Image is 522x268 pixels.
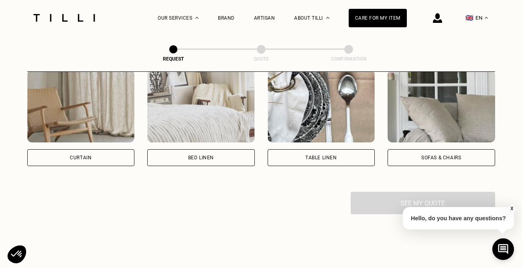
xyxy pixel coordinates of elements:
[309,56,389,62] div: Confirmation
[147,70,255,142] img: Tilli retouche votre Bed linen
[195,17,199,19] img: Dropdown menu
[221,56,301,62] div: Quote
[403,207,514,229] p: Hello, do you have any questions?
[433,13,442,23] img: login icon
[254,15,275,21] a: Artisan
[508,204,516,213] button: X
[268,70,375,142] img: Tilli retouche votre Table linen
[70,155,91,160] div: Curtain
[218,15,235,21] a: Brand
[388,70,495,142] img: Tilli retouche votre Sofas & chairs
[421,155,461,160] div: Sofas & chairs
[349,9,407,27] a: Care for my item
[188,155,214,160] div: Bed linen
[326,17,329,19] img: About dropdown menu
[465,14,473,22] span: 🇬🇧
[30,14,98,22] img: Tilli seamstress service logo
[485,17,488,19] img: menu déroulant
[27,70,135,142] img: Tilli retouche votre Curtain
[133,56,213,62] div: Request
[305,155,337,160] div: Table linen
